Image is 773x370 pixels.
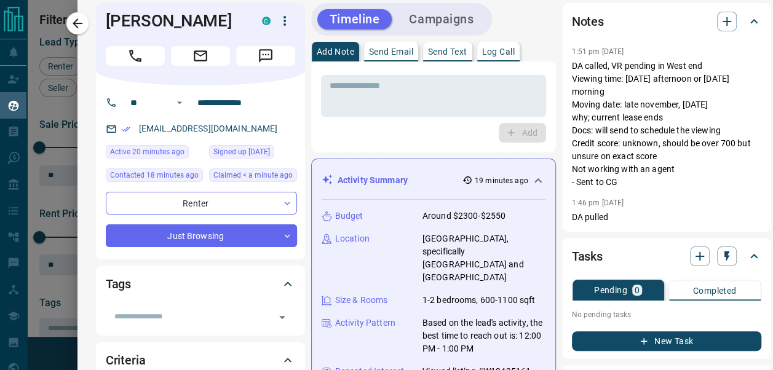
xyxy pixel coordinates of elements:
p: 19 minutes ago [475,175,528,186]
div: Tasks [572,242,761,271]
p: 1-2 bedrooms, 600-1100 sqft [422,294,536,307]
div: Wed Oct 15 2025 [106,145,203,162]
svg: Email Verified [122,125,130,133]
p: Add Note [317,47,354,56]
p: Log Call [482,47,515,56]
p: Around $2300-$2550 [422,210,505,222]
p: Send Email [369,47,413,56]
p: DA called, VR pending in West end Viewing time: [DATE] afternoon or [DATE] morning Moving date: l... [572,60,761,189]
button: Campaigns [397,9,486,30]
span: Signed up [DATE] [213,146,270,158]
p: DA pulled [572,211,761,224]
p: Activity Pattern [335,317,395,329]
div: Notes [572,7,761,36]
div: Activity Summary19 minutes ago [322,169,545,192]
p: Budget [335,210,363,222]
h2: Tasks [572,246,603,266]
button: Open [172,95,187,110]
div: Wed Oct 15 2025 [209,168,297,186]
p: Send Text [428,47,467,56]
div: condos.ca [262,17,271,25]
p: Size & Rooms [335,294,388,307]
div: Sat Mar 13 2021 [209,145,297,162]
div: Wed Oct 15 2025 [106,168,203,186]
h1: [PERSON_NAME] [106,11,244,31]
button: Timeline [317,9,392,30]
p: Location [335,232,370,245]
div: Just Browsing [106,224,297,247]
span: Claimed < a minute ago [213,169,293,181]
h2: Tags [106,274,131,294]
p: 1:51 pm [DATE] [572,47,624,56]
span: Message [236,46,295,66]
p: Activity Summary [338,174,408,187]
p: [GEOGRAPHIC_DATA], specifically [GEOGRAPHIC_DATA] and [GEOGRAPHIC_DATA] [422,232,545,284]
p: 1:46 pm [DATE] [572,199,624,207]
span: Call [106,46,165,66]
h2: Notes [572,12,604,31]
a: [EMAIL_ADDRESS][DOMAIN_NAME] [139,124,278,133]
p: 0 [635,286,640,294]
span: Email [171,46,230,66]
span: Contacted 18 minutes ago [110,169,199,181]
h2: Criteria [106,350,146,370]
button: Open [274,309,291,326]
p: Based on the lead's activity, the best time to reach out is: 12:00 PM - 1:00 PM [422,317,545,355]
div: Renter [106,192,297,215]
button: New Task [572,331,761,351]
p: Pending [594,286,627,294]
p: Completed [693,286,737,295]
div: Tags [106,269,295,299]
p: No pending tasks [572,305,761,324]
span: Active 20 minutes ago [110,146,184,158]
